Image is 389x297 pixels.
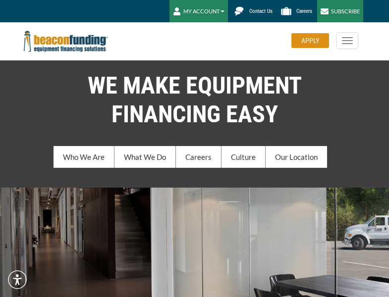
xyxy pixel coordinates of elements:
[291,33,329,48] div: APPLY
[249,8,273,14] span: Contact Us
[24,37,108,45] a: Beacon Funding Corporation
[278,2,295,20] img: Beacon Funding Careers
[16,71,373,129] h1: WE MAKE EQUIPMENT FINANCING EASY
[230,2,248,20] img: Beacon Funding chat
[176,146,222,168] a: Careers
[278,2,317,20] a: Careers
[114,146,176,168] a: What We Do
[24,31,108,52] img: Beacon Funding Corporation
[230,2,278,20] a: Contact Us
[54,146,114,168] a: Who We Are
[222,146,266,168] a: Culture
[296,8,312,14] span: Careers
[266,146,327,168] a: Our Location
